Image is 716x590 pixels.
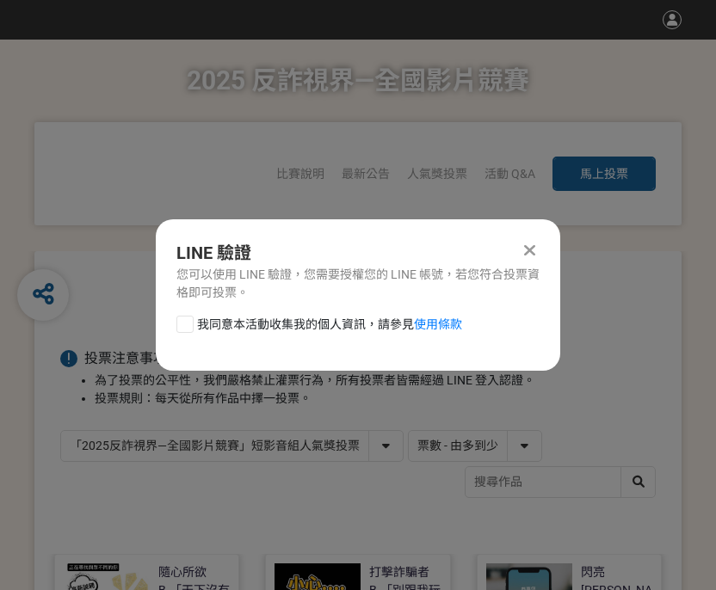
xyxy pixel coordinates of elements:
div: 您可以使用 LINE 驗證，您需要授權您的 LINE 帳號，若您符合投票資格即可投票。 [176,266,540,302]
li: 投票規則：每天從所有作品中擇一投票。 [95,390,656,408]
span: 人氣獎投票 [407,167,467,181]
input: 搜尋作品 [466,467,655,497]
a: 比賽說明 [276,167,324,181]
button: 馬上投票 [552,157,656,191]
span: 投票注意事項 [84,350,167,366]
span: 馬上投票 [580,167,628,181]
span: 我同意本活動收集我的個人資訊，請參見 [197,316,462,334]
a: 活動 Q&A [485,167,535,181]
a: 使用條款 [414,317,462,331]
div: LINE 驗證 [176,240,540,266]
a: 最新公告 [342,167,390,181]
li: 為了投票的公平性，我們嚴格禁止灌票行為，所有投票者皆需經過 LINE 登入認證。 [95,372,656,390]
div: 隨心所欲 [158,563,207,581]
div: 打擊詐騙者 [369,563,429,581]
h1: 2025 反詐視界—全國影片競賽 [187,40,529,122]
